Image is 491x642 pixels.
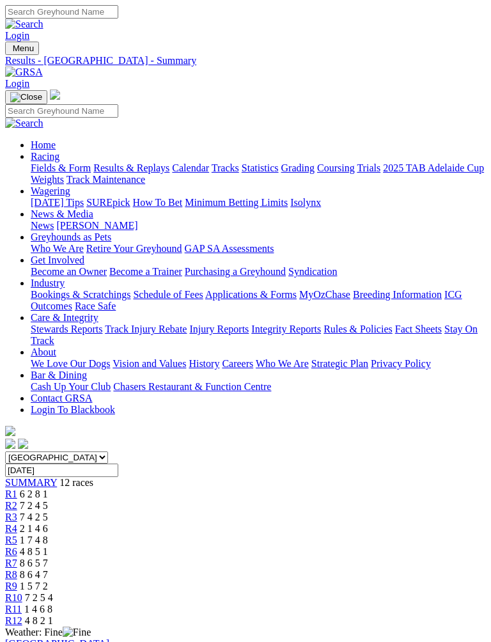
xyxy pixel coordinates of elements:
a: Industry [31,278,65,288]
div: Care & Integrity [31,324,486,347]
a: Integrity Reports [251,324,321,334]
a: R7 [5,558,17,568]
span: 6 2 8 1 [20,489,48,499]
img: twitter.svg [18,439,28,449]
a: MyOzChase [299,289,350,300]
div: Bar & Dining [31,381,486,393]
span: R4 [5,523,17,534]
a: Cash Up Your Club [31,381,111,392]
a: GAP SA Assessments [185,243,274,254]
a: Racing [31,151,59,162]
a: R5 [5,535,17,545]
a: [PERSON_NAME] [56,220,137,231]
a: Who We Are [256,358,309,369]
a: Chasers Restaurant & Function Centre [113,381,271,392]
span: 7 2 4 5 [20,500,48,511]
a: Stewards Reports [31,324,102,334]
a: Track Injury Rebate [105,324,187,334]
a: Greyhounds as Pets [31,231,111,242]
a: Bar & Dining [31,370,87,380]
a: News & Media [31,208,93,219]
a: SUMMARY [5,477,57,488]
div: Greyhounds as Pets [31,243,486,254]
div: Racing [31,162,486,185]
a: ICG Outcomes [31,289,462,311]
a: Login [5,78,29,89]
span: Menu [13,43,34,53]
img: Search [5,118,43,129]
a: Strategic Plan [311,358,368,369]
a: Weights [31,174,64,185]
a: R1 [5,489,17,499]
a: Coursing [317,162,355,173]
a: News [31,220,54,231]
div: Industry [31,289,486,312]
a: Stay On Track [31,324,478,346]
a: Home [31,139,56,150]
a: Contact GRSA [31,393,92,403]
a: R10 [5,592,22,603]
span: 2 1 4 6 [20,523,48,534]
span: 4 8 5 1 [20,546,48,557]
span: 8 6 4 7 [20,569,48,580]
a: Statistics [242,162,279,173]
a: Isolynx [290,197,321,208]
span: 4 8 2 1 [25,615,53,626]
a: Login [5,30,29,41]
span: 8 6 5 7 [20,558,48,568]
a: Privacy Policy [371,358,431,369]
img: Close [10,92,42,102]
a: SUREpick [86,197,130,208]
a: R12 [5,615,22,626]
a: Track Maintenance [66,174,145,185]
a: Results & Replays [93,162,169,173]
a: About [31,347,56,357]
a: How To Bet [133,197,183,208]
a: Fact Sheets [395,324,442,334]
a: Become a Trainer [109,266,182,277]
div: News & Media [31,220,486,231]
a: R9 [5,581,17,591]
a: Get Involved [31,254,84,265]
a: Trials [357,162,380,173]
img: Fine [63,627,91,638]
a: R6 [5,546,17,557]
a: Results - [GEOGRAPHIC_DATA] - Summary [5,55,486,67]
a: Purchasing a Greyhound [185,266,286,277]
span: 7 2 5 4 [25,592,53,603]
a: Breeding Information [353,289,442,300]
a: R3 [5,512,17,522]
div: Get Involved [31,266,486,278]
a: R8 [5,569,17,580]
span: 1 4 6 8 [24,604,52,615]
a: Retire Your Greyhound [86,243,182,254]
a: R11 [5,604,22,615]
input: Search [5,5,118,19]
a: R2 [5,500,17,511]
a: Syndication [288,266,337,277]
a: Calendar [172,162,209,173]
button: Toggle navigation [5,42,39,55]
a: Who We Are [31,243,84,254]
input: Select date [5,464,118,477]
a: Race Safe [75,301,116,311]
a: Applications & Forms [205,289,297,300]
a: Tracks [212,162,239,173]
input: Search [5,104,118,118]
span: 7 4 2 5 [20,512,48,522]
img: GRSA [5,67,43,78]
a: Fields & Form [31,162,91,173]
span: Weather: Fine [5,627,91,638]
img: facebook.svg [5,439,15,449]
a: Become an Owner [31,266,107,277]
